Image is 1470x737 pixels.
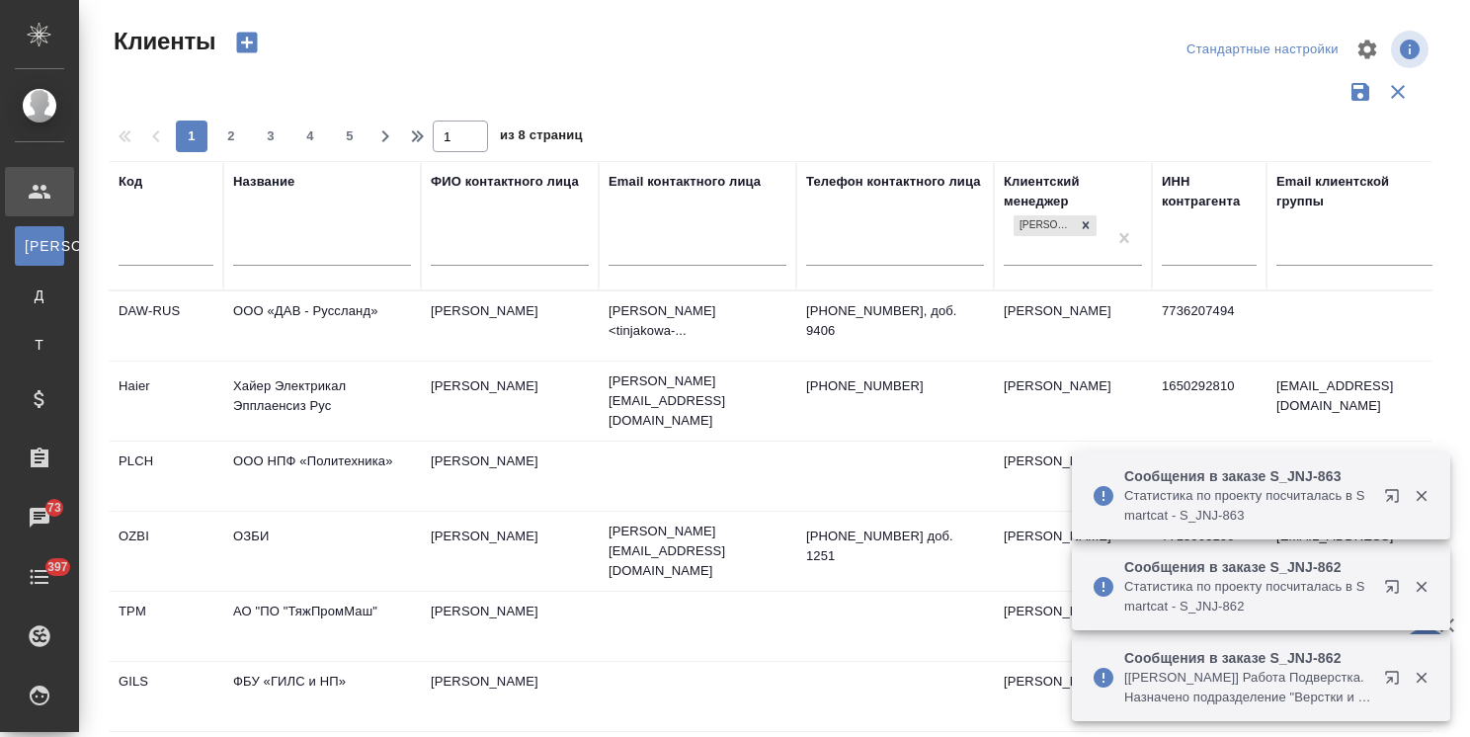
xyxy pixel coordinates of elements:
td: 5027002854 [1152,442,1266,511]
td: Хайер Электрикал Эпплаенсиз Рус [223,367,421,436]
button: Сохранить фильтры [1342,73,1379,111]
p: Cтатистика по проекту посчиталась в Smartcat - S_JNJ-862 [1124,577,1371,616]
td: DAW-RUS [109,291,223,361]
td: ФБУ «ГИЛС и НП» [223,662,421,731]
td: [PERSON_NAME] [994,592,1152,661]
td: Haier [109,367,223,436]
button: Открыть в новой вкладке [1372,476,1420,524]
div: Название [233,172,294,192]
button: Закрыть [1401,487,1441,505]
td: 7736207494 [1152,291,1266,361]
p: [PHONE_NUMBER] доб. 1251 [806,527,984,566]
button: Открыть в новой вкладке [1372,567,1420,614]
p: Cтатистика по проекту посчиталась в Smartcat - S_JNJ-863 [1124,486,1371,526]
div: ИНН контрагента [1162,172,1257,211]
button: 2 [215,121,247,152]
div: Email клиентской группы [1276,172,1434,211]
td: [PERSON_NAME] [421,367,599,436]
span: 3 [255,126,286,146]
span: из 8 страниц [500,123,583,152]
p: [PERSON_NAME][EMAIL_ADDRESS][DOMAIN_NAME] [609,522,786,581]
button: Создать [223,26,271,59]
div: Телефон контактного лица [806,172,981,192]
button: 5 [334,121,366,152]
td: ООО «ДАВ - Руссланд» [223,291,421,361]
span: 5 [334,126,366,146]
span: Д [25,286,54,305]
span: Клиенты [109,26,215,57]
td: [EMAIL_ADDRESS][DOMAIN_NAME] [1266,367,1444,436]
p: [PHONE_NUMBER] [806,376,984,396]
p: [[PERSON_NAME]] Работа Подверстка. Назначено подразделение "Верстки и дизайна" [1124,668,1371,707]
a: 397 [5,552,74,602]
span: 2 [215,126,247,146]
a: [PERSON_NAME] [15,226,64,266]
td: [PERSON_NAME] [421,291,599,361]
td: TPM [109,592,223,661]
div: Код [119,172,142,192]
td: [PERSON_NAME] [994,662,1152,731]
td: [PERSON_NAME] [994,367,1152,436]
p: Сообщения в заказе S_JNJ-862 [1124,648,1371,668]
button: Сбросить фильтры [1379,73,1417,111]
td: ОЗБИ [223,517,421,586]
div: ФИО контактного лица [431,172,579,192]
div: Email контактного лица [609,172,761,192]
td: [PERSON_NAME] [421,592,599,661]
td: [PERSON_NAME] [994,442,1152,511]
td: [PERSON_NAME] [994,517,1152,586]
span: Посмотреть информацию [1391,31,1432,68]
div: [PERSON_NAME] [1014,215,1075,236]
p: Сообщения в заказе S_JNJ-862 [1124,557,1371,577]
td: [PERSON_NAME] [421,662,599,731]
span: 4 [294,126,326,146]
p: [PERSON_NAME][EMAIL_ADDRESS][DOMAIN_NAME] [609,371,786,431]
span: Настроить таблицу [1344,26,1391,73]
a: Т [15,325,64,365]
td: [PERSON_NAME] [421,442,599,511]
div: Клиентский менеджер [1004,172,1142,211]
a: Д [15,276,64,315]
td: ООО НПФ «Политехника» [223,442,421,511]
a: 73 [5,493,74,542]
div: split button [1182,35,1344,65]
td: 1650292810 [1152,367,1266,436]
td: [PERSON_NAME] [994,291,1152,361]
p: [PERSON_NAME] <tinjakowa-... [609,301,786,341]
td: [PERSON_NAME] [421,517,599,586]
button: Закрыть [1401,578,1441,596]
span: Т [25,335,54,355]
td: OZBI [109,517,223,586]
span: 397 [36,557,80,577]
button: Закрыть [1401,669,1441,687]
td: PLCH [109,442,223,511]
button: Открыть в новой вкладке [1372,658,1420,705]
td: АО "ПО "ТяжПромМаш" [223,592,421,661]
p: [PHONE_NUMBER], доб. 9406 [806,301,984,341]
div: Усманова Ольга [1012,213,1099,238]
span: [PERSON_NAME] [25,236,54,256]
button: 4 [294,121,326,152]
p: Сообщения в заказе S_JNJ-863 [1124,466,1371,486]
span: 73 [36,498,73,518]
button: 3 [255,121,286,152]
td: GILS [109,662,223,731]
